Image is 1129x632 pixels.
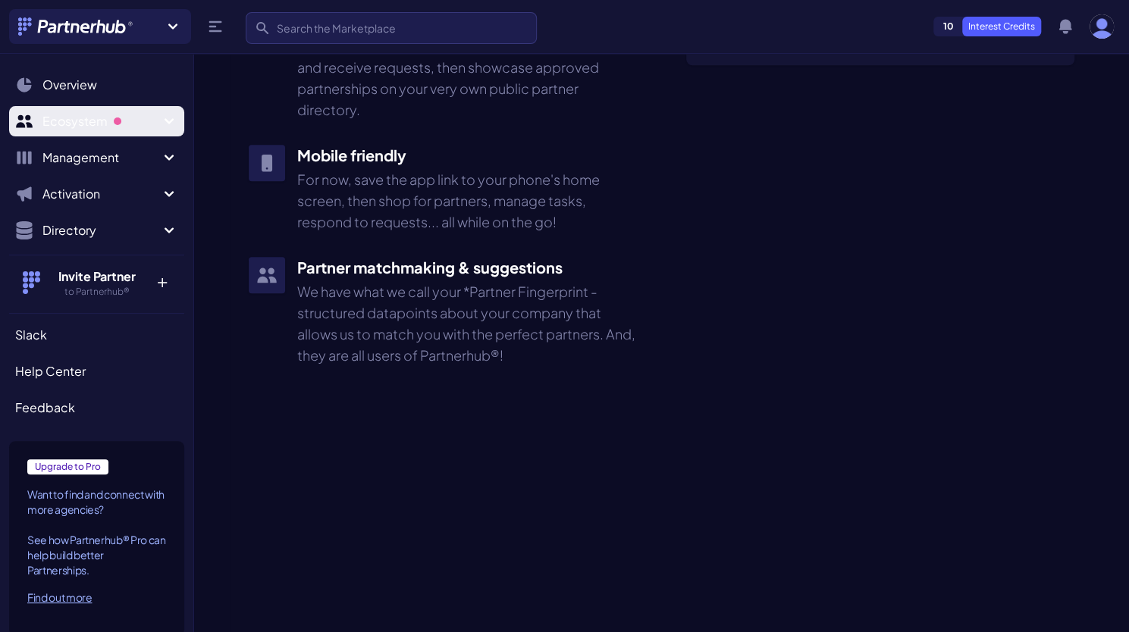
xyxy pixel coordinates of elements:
[42,149,160,167] span: Management
[15,326,47,344] span: Slack
[9,320,184,350] a: Slack
[42,185,160,203] span: Activation
[42,112,160,130] span: Ecosystem
[18,17,134,36] img: Partnerhub® Logo
[1090,14,1114,39] img: user photo
[933,17,1041,36] a: 10Interest Credits
[9,142,184,173] button: Management
[27,459,108,474] span: Upgrade to Pro
[27,590,166,605] div: Find out more
[9,106,184,136] button: Ecosystem
[48,268,146,286] h4: Invite Partner
[42,221,160,239] span: Directory
[297,281,638,366] p: We have what we call your *Partner Fingerprint - structured datapoints about your company that al...
[15,399,75,417] span: Feedback
[15,362,86,380] span: Help Center
[297,36,638,120] p: Shop our marketplace of actual user profiles - send and receive requests, then showcase approved ...
[9,179,184,209] button: Activation
[42,76,97,94] span: Overview
[146,268,178,292] p: +
[297,257,638,278] h3: Partner matchmaking & suggestions
[934,17,963,36] span: 10
[9,393,184,423] a: Feedback
[297,169,638,233] p: For now, save the app link to your phone's home screen, then shop for partners, manage tasks, res...
[9,70,184,100] a: Overview
[9,356,184,386] a: Help Center
[48,286,146,298] h5: to Partnerhub®
[246,12,537,44] input: Search the Marketplace
[962,17,1041,36] p: Interest Credits
[27,487,166,577] p: Want to find and connect with more agencies? See how Partnerhub® Pro can help build better Partne...
[9,255,184,310] button: Invite Partner to Partnerhub® +
[297,145,638,166] h3: Mobile friendly
[9,215,184,246] button: Directory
